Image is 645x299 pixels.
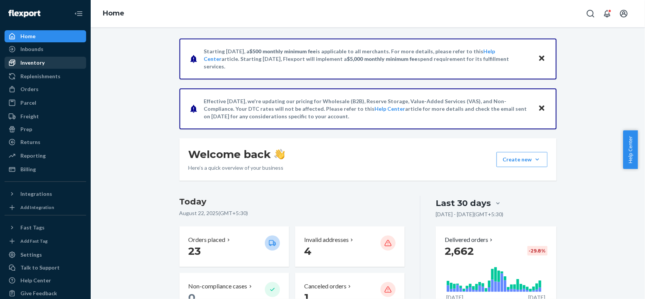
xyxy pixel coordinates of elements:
[600,6,615,21] button: Open notifications
[20,277,51,284] div: Help Center
[497,152,548,167] button: Create new
[616,6,631,21] button: Open account menu
[179,196,405,208] h3: Today
[5,97,86,109] a: Parcel
[5,30,86,42] a: Home
[20,204,54,211] div: Add Integration
[537,53,547,64] button: Close
[20,264,60,271] div: Talk to Support
[189,245,201,257] span: 23
[20,45,43,53] div: Inbounds
[5,83,86,95] a: Orders
[71,6,86,21] button: Close Navigation
[436,211,503,218] p: [DATE] - [DATE] ( GMT+5:30 )
[5,163,86,175] a: Billing
[5,237,86,246] a: Add Fast Tag
[204,98,531,120] p: Effective [DATE], we're updating our pricing for Wholesale (B2B), Reserve Storage, Value-Added Se...
[304,235,349,244] p: Invalid addresses
[527,246,548,256] div: -29.8 %
[8,10,40,17] img: Flexport logo
[20,224,45,231] div: Fast Tags
[445,235,494,244] button: Delivered orders
[20,152,46,160] div: Reporting
[189,147,285,161] h1: Welcome back
[5,249,86,261] a: Settings
[20,85,39,93] div: Orders
[5,70,86,82] a: Replenishments
[5,274,86,287] a: Help Center
[347,56,418,62] span: $5,000 monthly minimum fee
[97,3,130,25] ol: breadcrumbs
[5,222,86,234] button: Fast Tags
[583,6,598,21] button: Open Search Box
[295,226,405,267] button: Invalid addresses 4
[20,113,39,120] div: Freight
[5,136,86,148] a: Returns
[20,138,40,146] div: Returns
[5,43,86,55] a: Inbounds
[20,99,36,107] div: Parcel
[20,125,32,133] div: Prep
[436,197,491,209] div: Last 30 days
[304,282,346,291] p: Canceled orders
[5,262,86,274] a: Talk to Support
[20,59,45,67] div: Inventory
[5,150,86,162] a: Reporting
[20,238,48,244] div: Add Fast Tag
[304,245,311,257] span: 4
[189,164,285,172] p: Here’s a quick overview of your business
[179,209,405,217] p: August 22, 2025 ( GMT+5:30 )
[20,251,42,259] div: Settings
[375,105,405,112] a: Help Center
[189,235,226,244] p: Orders placed
[445,245,474,257] span: 2,662
[204,48,531,70] p: Starting [DATE], a is applicable to all merchants. For more details, please refer to this article...
[20,190,52,198] div: Integrations
[537,103,547,114] button: Close
[5,110,86,122] a: Freight
[5,188,86,200] button: Integrations
[5,203,86,212] a: Add Integration
[103,9,124,17] a: Home
[20,73,60,80] div: Replenishments
[274,149,285,160] img: hand-wave emoji
[250,48,316,54] span: $500 monthly minimum fee
[189,282,247,291] p: Non-compliance cases
[5,123,86,135] a: Prep
[20,166,36,173] div: Billing
[5,57,86,69] a: Inventory
[20,33,36,40] div: Home
[20,290,57,297] div: Give Feedback
[179,226,289,267] button: Orders placed 23
[623,130,638,169] button: Help Center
